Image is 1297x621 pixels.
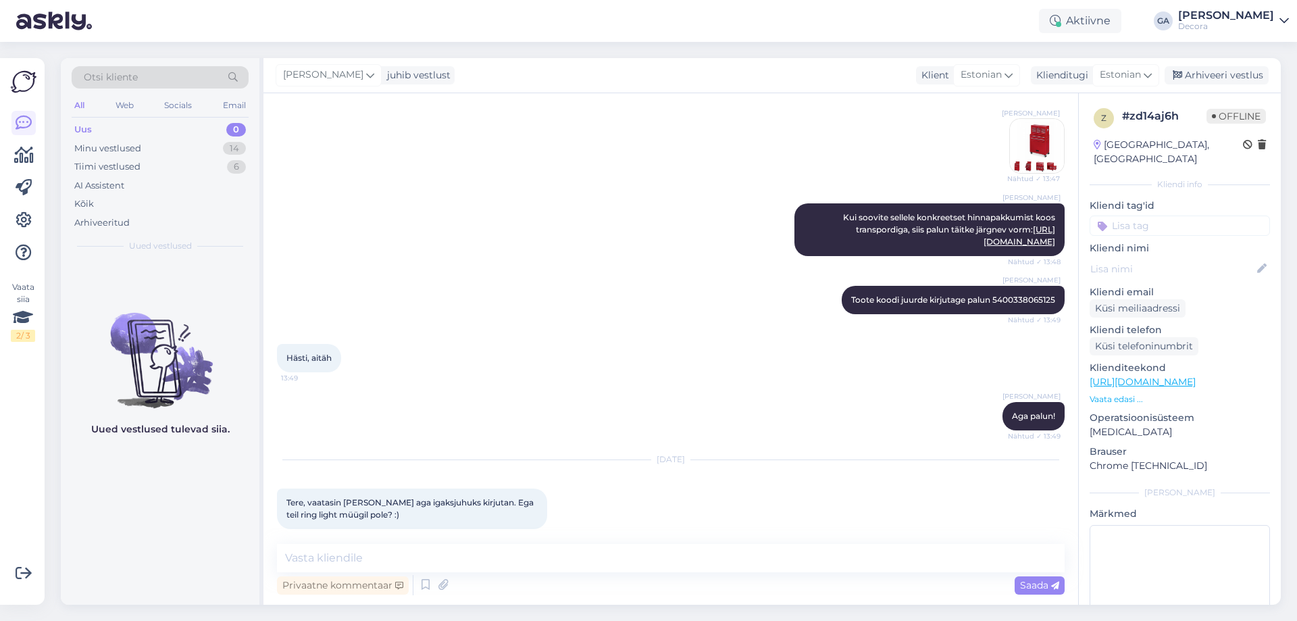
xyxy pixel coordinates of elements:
img: No chats [61,289,259,410]
div: [DATE] [277,453,1065,466]
span: Nähtud ✓ 13:49 [1008,315,1061,325]
div: Tiimi vestlused [74,160,141,174]
p: Kliendi nimi [1090,241,1270,255]
span: [PERSON_NAME] [1002,108,1060,118]
div: [GEOGRAPHIC_DATA], [GEOGRAPHIC_DATA] [1094,138,1243,166]
div: GA [1154,11,1173,30]
div: 6 [227,160,246,174]
img: Askly Logo [11,69,36,95]
div: Minu vestlused [74,142,141,155]
span: Saada [1020,579,1059,591]
p: Kliendi email [1090,285,1270,299]
input: Lisa tag [1090,216,1270,236]
div: Arhiveeri vestlus [1165,66,1269,84]
p: Vaata edasi ... [1090,393,1270,405]
div: 2 / 3 [11,330,35,342]
img: Attachment [1010,119,1064,173]
span: Tere, vaatasin [PERSON_NAME] aga igaksjuhuks kirjutan. Ega teil ring light müügil pole? :) [286,497,536,520]
div: AI Assistent [74,179,124,193]
p: Kliendi telefon [1090,323,1270,337]
div: Aktiivne [1039,9,1121,33]
div: Email [220,97,249,114]
div: Kõik [74,197,94,211]
span: [PERSON_NAME] [283,68,363,82]
p: Klienditeekond [1090,361,1270,375]
span: 16:40 [281,530,332,540]
div: Klient [916,68,949,82]
p: Brauser [1090,445,1270,459]
span: Estonian [1100,68,1141,82]
span: Hästi, aitäh [286,353,332,363]
p: Operatsioonisüsteem [1090,411,1270,425]
div: 0 [226,123,246,136]
div: 14 [223,142,246,155]
div: [PERSON_NAME] [1090,487,1270,499]
span: Estonian [961,68,1002,82]
span: Offline [1206,109,1266,124]
div: Web [113,97,136,114]
span: Toote koodi juurde kirjutage palun 5400338065125 [851,295,1055,305]
div: Küsi telefoninumbrit [1090,337,1198,355]
input: Lisa nimi [1090,262,1254,276]
span: [PERSON_NAME] [1002,193,1061,203]
span: z [1101,113,1107,123]
span: Uued vestlused [129,240,192,252]
p: Uued vestlused tulevad siia. [91,422,230,437]
span: Otsi kliente [84,70,138,84]
div: Klienditugi [1031,68,1088,82]
p: Märkmed [1090,507,1270,521]
a: [PERSON_NAME]Decora [1178,10,1289,32]
div: Privaatne kommentaar [277,576,409,595]
div: Arhiveeritud [74,216,130,230]
span: [PERSON_NAME] [1002,275,1061,285]
div: Decora [1178,21,1274,32]
p: [MEDICAL_DATA] [1090,425,1270,439]
a: [URL][DOMAIN_NAME] [1090,376,1196,388]
div: All [72,97,87,114]
span: Nähtud ✓ 13:49 [1008,431,1061,441]
span: [PERSON_NAME] [1002,391,1061,401]
p: Chrome [TECHNICAL_ID] [1090,459,1270,473]
div: Vaata siia [11,281,35,342]
span: Nähtud ✓ 13:47 [1007,174,1060,184]
div: # zd14aj6h [1122,108,1206,124]
div: Küsi meiliaadressi [1090,299,1186,318]
div: Socials [161,97,195,114]
div: Uus [74,123,92,136]
div: [PERSON_NAME] [1178,10,1274,21]
p: Kliendi tag'id [1090,199,1270,213]
div: juhib vestlust [382,68,451,82]
span: 13:49 [281,373,332,383]
div: Kliendi info [1090,178,1270,191]
span: Aga palun! [1012,411,1055,421]
span: Nähtud ✓ 13:48 [1008,257,1061,267]
span: Kui soovite sellele konkreetset hinnapakkumist koos transpordiga, siis palun täitke järgnev vorm: [843,212,1057,247]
